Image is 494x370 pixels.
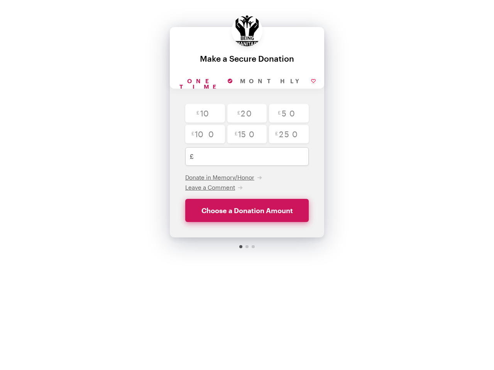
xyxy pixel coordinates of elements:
[185,183,243,191] button: Leave a Comment
[178,54,316,63] div: Make a Secure Donation
[185,199,309,222] button: Choose a Donation Amount
[185,173,262,181] button: Donate in Memory/Honor
[185,174,254,181] span: Donate in Memory/Honor
[185,184,235,191] span: Leave a Comment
